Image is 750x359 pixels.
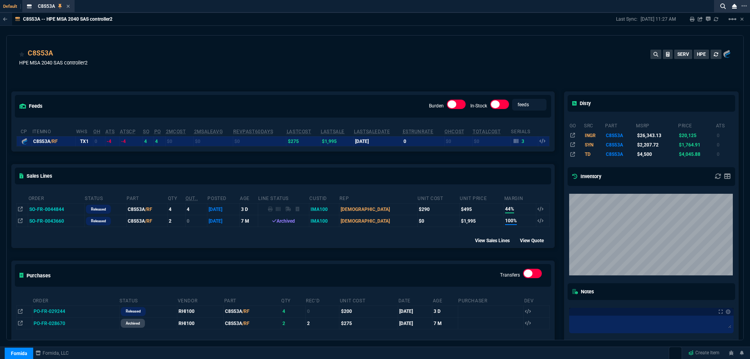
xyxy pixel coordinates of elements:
th: Status [84,192,126,204]
td: 2 [305,318,339,329]
mat-icon: Example home icon [728,14,737,24]
td: C8S53A [126,215,168,227]
nx-icon: Open In Opposite Panel [18,321,23,326]
abbr: Total Cost of Units on Hand [473,129,500,134]
th: Line Status [258,192,309,204]
td: C8S53A [605,130,636,140]
td: 3 D [239,204,258,215]
abbr: The last purchase cost from PO Order [287,129,311,134]
p: HPE MSA 2040 SAS controller2 [19,59,87,66]
abbr: Outstanding (To Ship) [186,196,198,201]
td: 2 [168,215,186,227]
td: 0 [305,305,339,317]
button: SERV [674,50,692,59]
td: $275 [339,318,398,329]
td: $0 [444,136,472,146]
td: 0 [185,215,207,227]
nx-icon: Back to Table [3,16,7,22]
span: /RF [242,309,250,314]
th: Rep [339,192,417,204]
h5: Notes [572,288,594,295]
div: In-Stock [490,100,509,112]
th: CustId [309,192,339,204]
th: Order [32,295,119,306]
td: 0 [716,140,734,150]
abbr: Total units in inventory. [93,129,100,134]
td: -4 [105,136,120,146]
td: $4,500 [636,150,678,159]
abbr: The last SO Inv price. No time limit. (ignore zeros) [321,129,345,134]
abbr: Avg Sale from SO invoices for 2 months [194,129,223,134]
h5: Inventory [572,173,601,180]
tr: HP MSA 2040 12GB SAS [569,130,734,140]
p: archived [126,320,140,327]
p: [DATE] 11:27 AM [641,16,676,22]
th: Rec'd [305,295,339,306]
th: Part [224,295,281,306]
div: Transfers [523,269,542,281]
td: 4 [168,204,186,215]
td: $0 [233,136,286,146]
td: [DATE] [207,204,239,215]
td: 7 M [239,215,258,227]
td: SYN [584,140,605,150]
td: [DEMOGRAPHIC_DATA] [339,204,417,215]
td: [DEMOGRAPHIC_DATA] [339,215,417,227]
td: 7 M [432,318,458,329]
th: Unit Cost [339,295,398,306]
a: msbcCompanyName [33,350,71,357]
div: Add to Watchlist [19,48,25,59]
td: $495 [459,204,504,215]
td: $1,995 [320,136,354,146]
span: /RF [50,139,58,144]
a: C8S53A [28,48,53,58]
div: View Sales Lines [475,236,517,244]
th: part [605,120,636,130]
td: [DATE] [354,136,402,146]
span: Default [3,4,21,9]
p: C8S53A -- HPE MSA 2040 SAS controller2 [23,16,112,22]
th: Margin [504,192,536,204]
td: TX1 [76,136,93,146]
abbr: The date of the last SO Inv price. No time limit. (ignore zeros) [354,129,390,134]
span: 44% [505,205,514,213]
tr: HPE MSA 2040 SAS CONTROLLER [569,140,734,150]
td: RHI100 [177,305,224,317]
td: 0 [402,136,445,146]
label: Transfers [500,272,520,278]
div: View Quote [520,236,551,244]
th: Serials [511,125,538,137]
td: [DATE] [207,215,239,227]
th: Unit Cost [417,192,459,204]
td: RHI100 [177,318,224,329]
td: TD [584,150,605,159]
p: Released [126,308,141,314]
label: Burden [429,103,444,109]
td: 2 [281,318,305,329]
h5: feeds [20,102,43,110]
div: $290 [419,206,458,213]
td: [DATE] [398,318,432,329]
h5: Sales Lines [20,172,52,180]
th: Posted [207,192,239,204]
td: 4 [185,204,207,215]
td: 4 [143,136,154,146]
td: C8S53A [126,204,168,215]
th: Age [432,295,458,306]
nx-icon: Close Workbench [729,2,740,11]
span: PO-FR-028670 [34,321,65,326]
td: 0 [716,130,734,140]
td: $26,343.13 [636,130,678,140]
abbr: Total sales within a 30 day window based on last time there was inventory [403,129,434,134]
abbr: Avg cost of all PO invoices for 2 months [166,129,186,134]
th: WHS [76,125,93,137]
tr: HPE Modular Smart Array 2040 SAS Controller [569,150,734,159]
abbr: Avg Cost of Inventory on-hand [445,129,464,134]
td: C8S53A [605,140,636,150]
nx-icon: Open In Opposite Panel [18,218,23,224]
abbr: ATS with all companies combined [120,129,136,134]
span: PO-FR-029244 [34,309,65,314]
td: $0 [194,136,233,146]
td: IMA100 [309,204,339,215]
